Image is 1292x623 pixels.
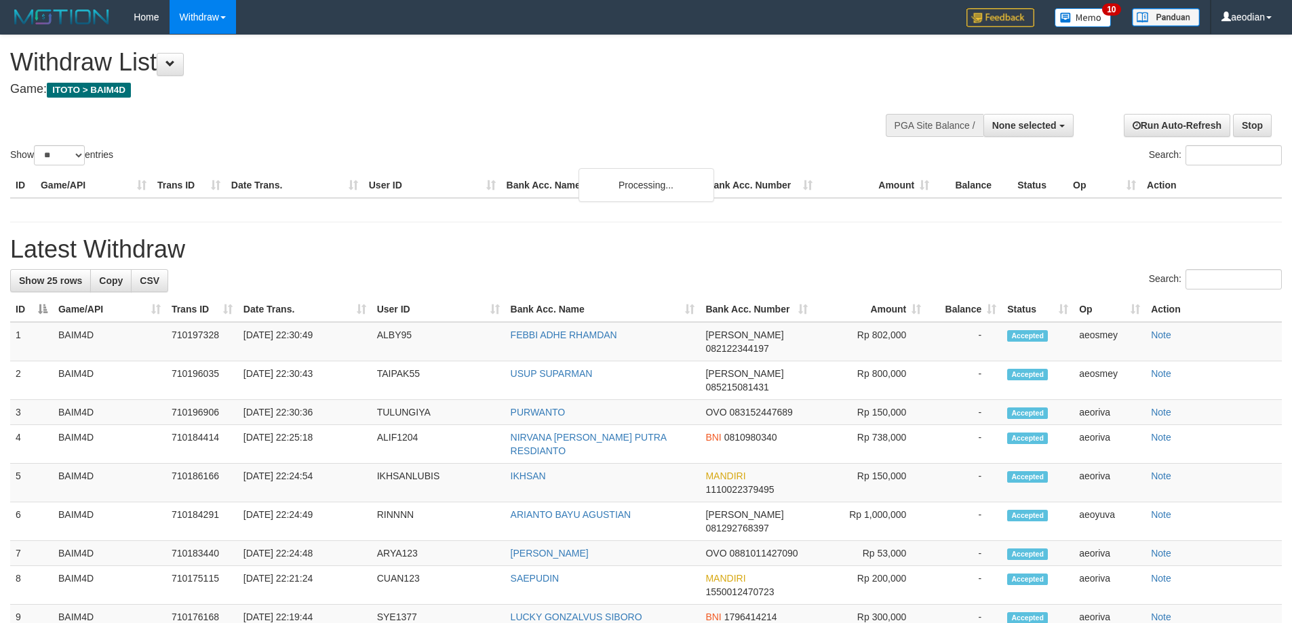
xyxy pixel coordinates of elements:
[1007,330,1048,342] span: Accepted
[238,322,372,361] td: [DATE] 22:30:49
[140,275,159,286] span: CSV
[705,509,783,520] span: [PERSON_NAME]
[579,168,714,202] div: Processing...
[53,566,166,605] td: BAIM4D
[166,425,238,464] td: 710184414
[166,400,238,425] td: 710196906
[813,464,926,502] td: Rp 150,000
[926,425,1002,464] td: -
[505,297,701,322] th: Bank Acc. Name: activate to sort column ascending
[166,541,238,566] td: 710183440
[1151,368,1171,379] a: Note
[813,566,926,605] td: Rp 200,000
[53,297,166,322] th: Game/API: activate to sort column ascending
[705,368,783,379] span: [PERSON_NAME]
[238,297,372,322] th: Date Trans.: activate to sort column ascending
[926,566,1002,605] td: -
[1151,432,1171,443] a: Note
[166,297,238,322] th: Trans ID: activate to sort column ascending
[813,400,926,425] td: Rp 150,000
[53,502,166,541] td: BAIM4D
[729,407,792,418] span: Copy 083152447689 to clipboard
[1151,329,1171,340] a: Note
[1068,173,1141,198] th: Op
[992,120,1057,131] span: None selected
[53,425,166,464] td: BAIM4D
[47,83,131,98] span: ITOTO > BAIM4D
[10,7,113,27] img: MOTION_logo.png
[1074,502,1146,541] td: aeoyuva
[1151,509,1171,520] a: Note
[34,145,85,165] select: Showentries
[813,502,926,541] td: Rp 1,000,000
[166,322,238,361] td: 710197328
[166,566,238,605] td: 710175115
[10,541,53,566] td: 7
[166,464,238,502] td: 710186166
[705,432,721,443] span: BNI
[226,173,364,198] th: Date Trans.
[372,566,505,605] td: CUAN123
[238,400,372,425] td: [DATE] 22:30:36
[1146,297,1282,322] th: Action
[511,368,593,379] a: USUP SUPARMAN
[1074,361,1146,400] td: aeosmey
[1233,114,1272,137] a: Stop
[152,173,226,198] th: Trans ID
[10,83,848,96] h4: Game:
[705,523,768,534] span: Copy 081292768397 to clipboard
[729,548,798,559] span: Copy 0881011427090 to clipboard
[724,432,777,443] span: Copy 0810980340 to clipboard
[701,173,818,198] th: Bank Acc. Number
[813,541,926,566] td: Rp 53,000
[10,49,848,76] h1: Withdraw List
[238,502,372,541] td: [DATE] 22:24:49
[700,297,813,322] th: Bank Acc. Number: activate to sort column ascending
[705,548,726,559] span: OVO
[983,114,1074,137] button: None selected
[372,400,505,425] td: TULUNGIYA
[10,236,1282,263] h1: Latest Withdraw
[372,541,505,566] td: ARYA123
[1151,470,1171,481] a: Note
[10,297,53,322] th: ID: activate to sort column descending
[372,502,505,541] td: RINNNN
[1007,433,1048,444] span: Accepted
[926,464,1002,502] td: -
[1151,548,1171,559] a: Note
[705,573,745,584] span: MANDIRI
[99,275,123,286] span: Copy
[35,173,152,198] th: Game/API
[1141,173,1282,198] th: Action
[705,470,745,481] span: MANDIRI
[1007,574,1048,585] span: Accepted
[10,145,113,165] label: Show entries
[10,502,53,541] td: 6
[131,269,168,292] a: CSV
[705,343,768,354] span: Copy 082122344197 to clipboard
[53,400,166,425] td: BAIM4D
[813,425,926,464] td: Rp 738,000
[10,322,53,361] td: 1
[1186,145,1282,165] input: Search:
[724,611,777,622] span: Copy 1796414214 to clipboard
[818,173,935,198] th: Amount
[1074,400,1146,425] td: aeoriva
[1186,269,1282,289] input: Search:
[372,464,505,502] td: IKHSANLUBIS
[705,611,721,622] span: BNI
[10,425,53,464] td: 4
[705,484,774,495] span: Copy 1110022379495 to clipboard
[372,297,505,322] th: User ID: activate to sort column ascending
[1055,8,1112,27] img: Button%20Memo.svg
[1074,566,1146,605] td: aeoriva
[19,275,82,286] span: Show 25 rows
[511,329,617,340] a: FEBBI ADHE RHAMDAN
[1007,407,1048,419] span: Accepted
[238,541,372,566] td: [DATE] 22:24:48
[1007,471,1048,483] span: Accepted
[1074,541,1146,566] td: aeoriva
[372,322,505,361] td: ALBY95
[53,541,166,566] td: BAIM4D
[886,114,983,137] div: PGA Site Balance /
